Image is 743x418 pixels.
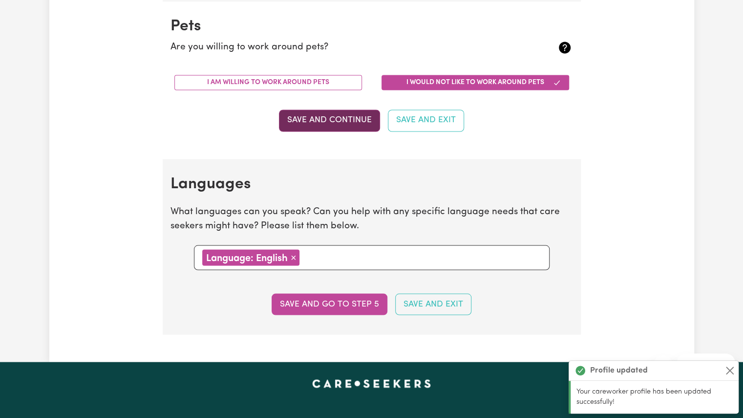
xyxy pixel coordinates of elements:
h2: Pets [170,17,573,36]
button: Close [724,365,736,376]
button: Remove [288,249,299,265]
iframe: Close message [653,355,673,375]
h2: Languages [170,175,573,193]
span: Need any help? [6,7,59,15]
strong: Profile updated [590,365,648,376]
a: Careseekers home page [312,379,431,387]
button: Save and Exit [388,110,464,131]
iframe: Message from company [677,353,735,375]
button: I would not like to work around pets [382,75,569,90]
p: What languages can you speak? Can you help with any specific language needs that care seekers mig... [170,205,573,233]
button: Save and Exit [395,293,471,315]
button: I am willing to work around pets [174,75,362,90]
p: Are you willing to work around pets? [170,41,506,55]
button: Save and Continue [279,110,380,131]
div: Language: English [202,249,299,265]
p: Your careworker profile has been updated successfully! [576,387,733,408]
button: Save and go to step 5 [272,293,387,315]
span: × [291,252,297,263]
